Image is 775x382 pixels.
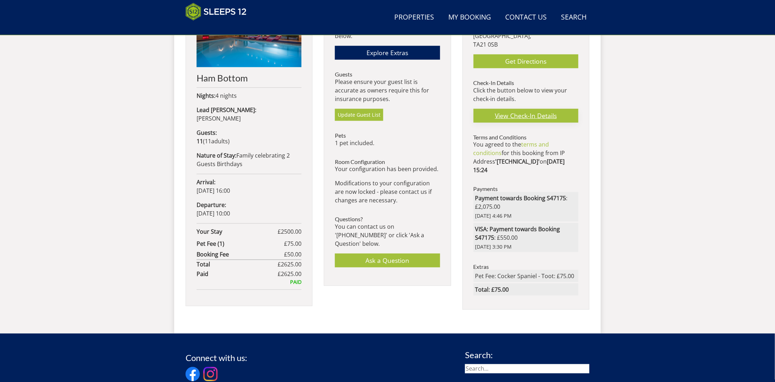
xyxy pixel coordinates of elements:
[335,165,440,173] p: Your configuration has been provided.
[197,129,217,137] strong: Guests:
[225,137,228,145] span: s
[197,278,301,286] div: PAID
[186,354,247,363] h3: Connect with us:
[474,192,578,222] li: : £2,075.00
[474,270,578,282] li: Pet Fee: Cocker Spaniel - Toot: £75.00
[197,178,215,186] strong: Arrival:
[197,137,203,145] strong: 11
[335,222,440,248] p: You can contact us on '[PHONE_NUMBER]' or click 'Ask a Question' below.
[391,10,437,26] a: Properties
[474,54,578,68] a: Get Directions
[475,212,577,220] span: [DATE] 4:46 PM
[197,178,301,195] p: [DATE] 16:00
[335,78,440,103] p: Please ensure your guest list is accurate as owners require this for insurance purposes.
[197,92,215,100] strong: Nights:
[205,137,228,145] span: adult
[335,216,440,222] h3: Questions?
[197,270,278,278] strong: Paid
[284,239,301,248] span: £
[475,286,509,293] strong: Total: £75.00
[502,10,550,26] a: Contact Us
[474,109,578,123] a: View Check-In Details
[335,254,440,267] a: Ask a Question
[281,260,301,268] span: 2625.00
[197,201,226,209] strong: Departure:
[197,137,230,145] span: ( )
[197,227,278,236] strong: Your Stay
[335,139,440,147] p: 1 pet included.
[197,73,301,83] h2: Ham Bottom
[475,225,560,242] strong: VISA: Payment towards Booking S47175
[474,186,578,192] h3: Payments
[186,3,247,21] img: Sleeps 12
[197,115,241,122] span: [PERSON_NAME]
[335,46,440,60] a: Explore Extras
[474,86,578,103] p: Click the button below to view your check-in details.
[197,260,278,269] strong: Total
[475,243,577,251] span: [DATE] 3:30 PM
[278,260,301,269] span: £
[287,250,301,258] span: 50.00
[197,151,301,168] p: Family celebrating 2 Guests Birthdays
[465,351,589,360] h3: Search:
[197,152,236,159] strong: Nature of Stay:
[474,140,578,174] p: You agreed to the for this booking from IP Address on
[203,367,218,381] img: Instagram
[182,25,257,31] iframe: Customer reviews powered by Trustpilot
[474,134,578,140] h3: Terms and Conditions
[475,194,566,202] strong: Payment towards Booking S47175
[197,201,301,218] p: [DATE] 10:00
[335,159,440,165] h3: Room Configuration
[197,250,284,259] strong: Booking Fee
[335,179,440,205] p: Modifications to your configuration are now locked - please contact us if changes are necessary.
[281,270,301,278] span: 2625.00
[197,106,256,114] strong: Lead [PERSON_NAME]:
[197,239,284,248] strong: Pet Fee (1)
[474,223,578,253] li: : £550.00
[281,228,301,235] span: 2500.00
[287,240,301,248] span: 75.00
[335,71,440,78] h3: Guests
[465,364,589,373] input: Search...
[284,250,301,259] span: £
[197,91,301,100] p: 4 nights
[335,109,383,121] a: Update Guest List
[278,270,301,278] span: £
[205,137,211,145] span: 11
[278,227,301,236] span: £
[496,158,540,165] strong: '[TECHNICAL_ID]'
[474,80,578,86] h3: Check-In Details
[474,140,549,157] a: terms and conditions
[186,367,200,381] img: Facebook
[474,158,565,174] strong: [DATE] 15:24
[558,10,589,26] a: Search
[335,132,440,139] h3: Pets
[445,10,494,26] a: My Booking
[474,264,578,270] h3: Extras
